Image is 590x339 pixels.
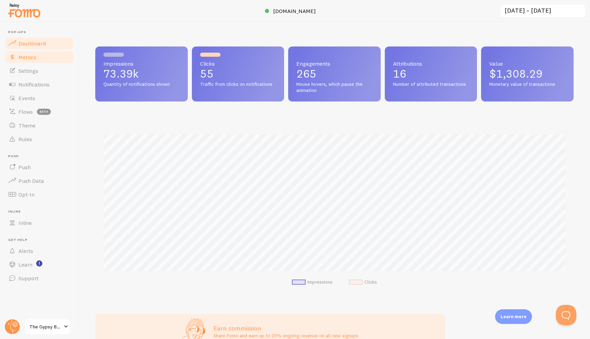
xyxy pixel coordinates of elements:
a: Events [4,91,74,105]
span: The Gypsy Belle Boutique [29,323,62,331]
span: Impressions [103,61,180,66]
a: Push [4,160,74,174]
span: Get Help [8,238,74,242]
span: $1,308.29 [489,67,543,80]
span: Monetary value of transactions [489,81,565,87]
a: Settings [4,64,74,78]
a: Notifications [4,78,74,91]
span: Dashboard [18,40,46,47]
a: Support [4,271,74,285]
a: Metrics [4,50,74,64]
span: Opt-In [18,191,34,198]
li: Clicks [349,279,377,285]
span: Engagements [296,61,373,66]
span: Value [489,61,565,66]
p: Share Fomo and earn up to 25% ongoing revenue on all new signups [213,332,358,339]
svg: <p>Watch New Feature Tutorials!</p> [36,260,42,267]
span: Events [18,95,35,101]
a: Theme [4,119,74,132]
span: Learn [18,261,32,268]
span: Rules [18,136,32,143]
span: Quantity of notifications shown [103,81,180,87]
span: Support [18,275,39,282]
a: Push Data [4,174,74,188]
p: 16 [393,68,469,79]
a: The Gypsy Belle Boutique [25,318,71,335]
span: beta [37,109,51,115]
span: Push [8,154,74,159]
span: Alerts [18,247,33,254]
span: Number of attributed transactions [393,81,469,87]
span: Notifications [18,81,50,88]
span: Flows [18,108,33,115]
p: Learn more [501,313,526,320]
p: 55 [200,68,276,79]
span: Clicks [200,61,276,66]
a: Rules [4,132,74,146]
img: fomo-relay-logo-orange.svg [7,2,41,19]
a: Flows beta [4,105,74,119]
p: 73.39k [103,68,180,79]
span: Inline [18,219,32,226]
span: Traffic from clicks on notifications [200,81,276,87]
span: Pop-ups [8,30,74,35]
a: Dashboard [4,37,74,50]
li: Impressions [292,279,333,285]
a: Learn [4,258,74,271]
span: Theme [18,122,36,129]
iframe: Help Scout Beacon - Open [556,305,576,325]
h3: Earn commission [213,324,358,332]
span: Mouse hovers, which pause the animation [296,81,373,93]
span: Settings [18,67,38,74]
span: Push Data [18,177,44,184]
span: Attributions [393,61,469,66]
span: Metrics [18,54,36,60]
span: Push [18,164,31,171]
a: Inline [4,216,74,230]
a: Alerts [4,244,74,258]
p: 265 [296,68,373,79]
a: Opt-In [4,188,74,201]
span: Inline [8,209,74,214]
div: Learn more [495,309,532,324]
